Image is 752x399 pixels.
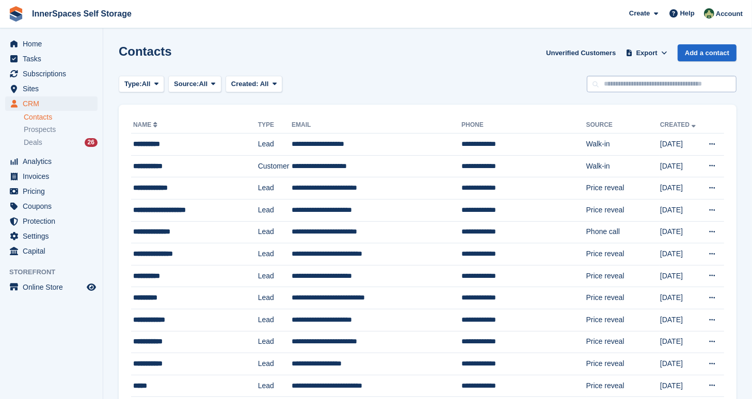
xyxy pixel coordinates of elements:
button: Export [624,44,669,61]
span: Home [23,37,85,51]
td: Lead [258,353,292,375]
span: Storefront [9,267,103,277]
td: Price reveal [586,287,660,309]
span: CRM [23,96,85,111]
span: All [260,80,269,88]
a: Unverified Customers [542,44,620,61]
a: InnerSpaces Self Storage [28,5,136,22]
span: Protection [23,214,85,228]
td: [DATE] [660,331,701,353]
td: Price reveal [586,265,660,287]
a: Add a contact [678,44,737,61]
img: Paula Amey [704,8,714,19]
th: Source [586,117,660,134]
a: Deals 26 [24,137,98,148]
span: Source: [174,79,199,89]
th: Email [292,117,461,134]
button: Created: All [226,76,282,93]
span: Invoices [23,169,85,184]
td: Lead [258,177,292,199]
td: Price reveal [586,199,660,221]
td: [DATE] [660,199,701,221]
td: Customer [258,155,292,177]
td: [DATE] [660,265,701,287]
a: menu [5,66,98,81]
a: Contacts [24,112,98,122]
span: Prospects [24,125,56,135]
a: Prospects [24,124,98,135]
td: Walk-in [586,134,660,156]
th: Phone [461,117,586,134]
span: Subscriptions [23,66,85,81]
a: menu [5,199,98,213]
span: Tasks [23,52,85,66]
td: Price reveal [586,375,660,397]
a: menu [5,244,98,258]
td: [DATE] [660,375,701,397]
td: Price reveal [586,177,660,199]
td: [DATE] [660,177,701,199]
span: Type: [124,79,142,89]
td: Lead [258,375,292,397]
span: Pricing [23,184,85,198]
span: Help [680,8,695,19]
td: Price reveal [586,309,660,331]
a: menu [5,81,98,96]
td: [DATE] [660,309,701,331]
td: [DATE] [660,155,701,177]
td: Lead [258,221,292,243]
td: [DATE] [660,287,701,309]
td: Lead [258,287,292,309]
span: Created: [231,80,259,88]
span: Coupons [23,199,85,213]
a: menu [5,52,98,66]
td: [DATE] [660,243,701,265]
td: Phone call [586,221,660,243]
h1: Contacts [119,44,172,58]
a: menu [5,169,98,184]
span: Create [629,8,650,19]
td: Price reveal [586,243,660,265]
td: [DATE] [660,221,701,243]
button: Source: All [168,76,221,93]
span: Settings [23,229,85,243]
a: menu [5,154,98,169]
span: All [199,79,208,89]
div: 26 [85,138,98,147]
td: [DATE] [660,134,701,156]
td: Lead [258,265,292,287]
td: [DATE] [660,353,701,375]
span: Export [636,48,658,58]
span: Capital [23,244,85,258]
a: menu [5,37,98,51]
a: menu [5,280,98,294]
a: menu [5,96,98,111]
a: Name [133,121,159,128]
img: stora-icon-8386f47178a22dfd0bd8f6a31ec36ba5ce8667c1dd55bd0f319d3a0aa187defe.svg [8,6,24,22]
a: menu [5,184,98,198]
button: Type: All [119,76,164,93]
td: Lead [258,134,292,156]
th: Type [258,117,292,134]
td: Lead [258,243,292,265]
span: Analytics [23,154,85,169]
td: Lead [258,331,292,353]
td: Lead [258,309,292,331]
span: Online Store [23,280,85,294]
span: Sites [23,81,85,96]
td: Price reveal [586,353,660,375]
td: Lead [258,199,292,221]
a: menu [5,229,98,243]
a: Created [660,121,698,128]
span: All [142,79,151,89]
td: Price reveal [586,331,660,353]
td: Walk-in [586,155,660,177]
span: Deals [24,138,42,147]
a: menu [5,214,98,228]
a: Preview store [85,281,98,293]
span: Account [716,9,743,19]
